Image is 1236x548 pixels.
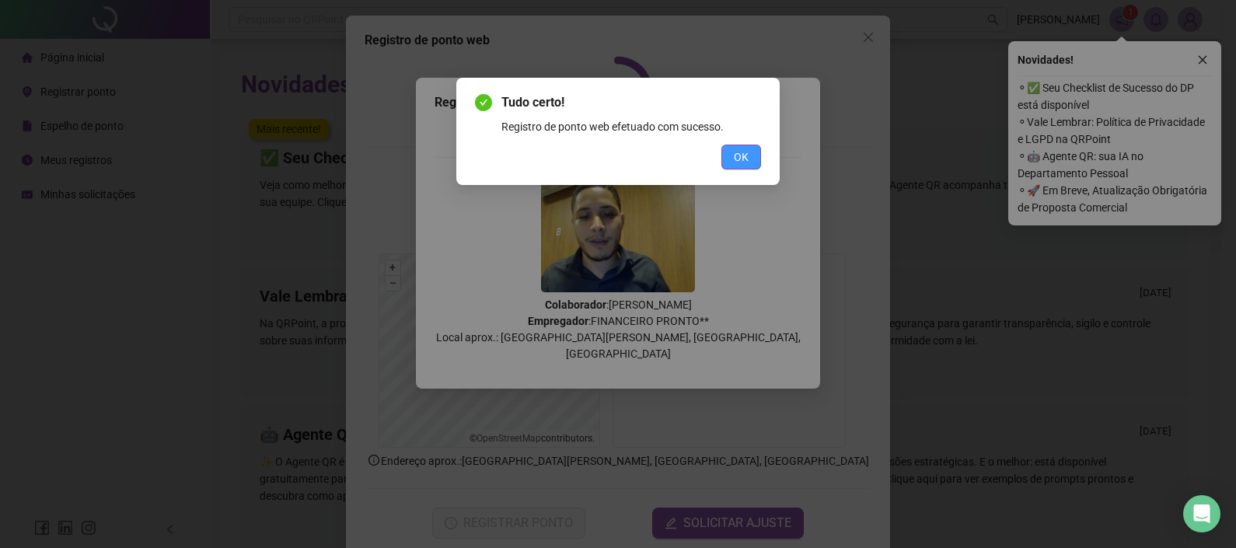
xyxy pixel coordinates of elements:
span: check-circle [475,94,492,111]
button: OK [721,145,761,169]
div: Registro de ponto web efetuado com sucesso. [501,118,761,135]
div: Open Intercom Messenger [1183,495,1220,532]
span: Tudo certo! [501,93,761,112]
span: OK [734,148,749,166]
